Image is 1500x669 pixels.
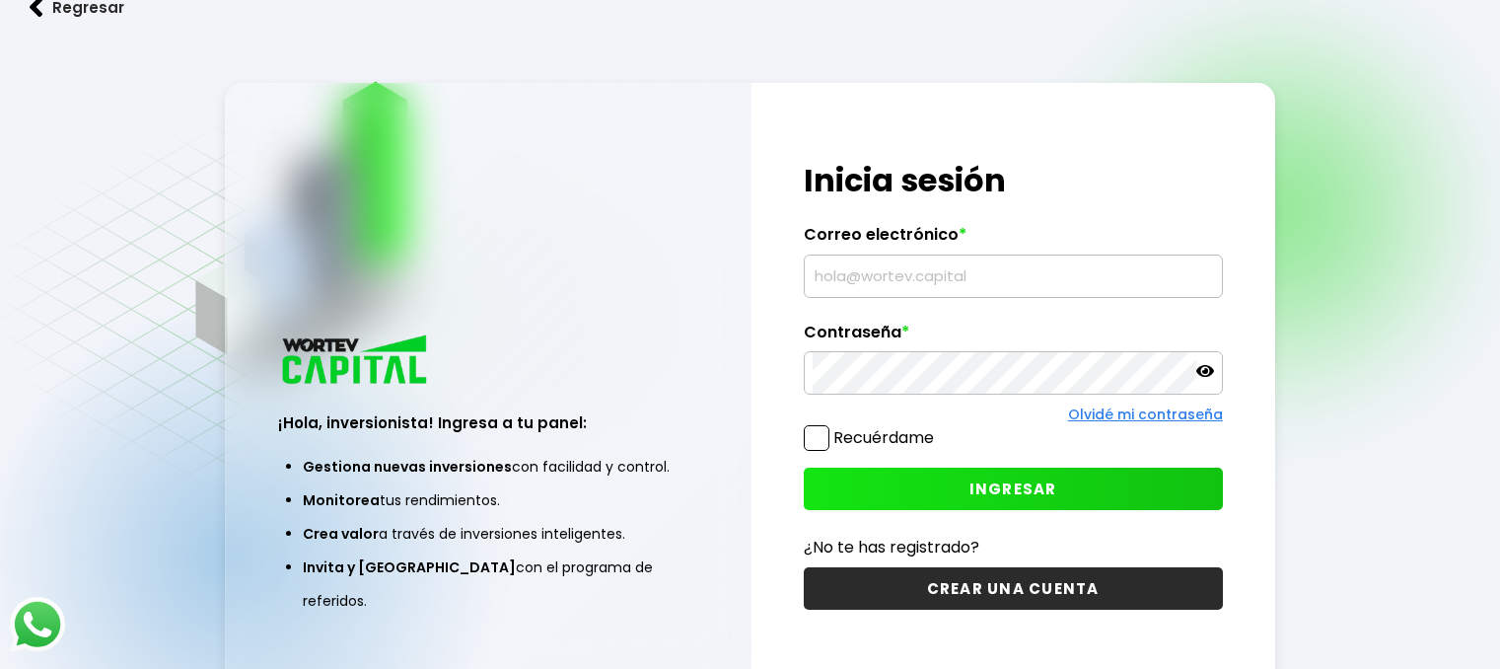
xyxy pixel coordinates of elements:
h1: Inicia sesión [804,157,1223,204]
li: tus rendimientos. [303,483,673,517]
input: hola@wortev.capital [813,256,1214,297]
span: Gestiona nuevas inversiones [303,457,512,477]
a: ¿No te has registrado?CREAR UNA CUENTA [804,535,1223,610]
span: INGRESAR [969,479,1057,499]
span: Invita y [GEOGRAPHIC_DATA] [303,557,516,577]
img: logos_whatsapp-icon.242b2217.svg [10,597,65,652]
span: Crea valor [303,524,379,544]
button: INGRESAR [804,468,1223,510]
label: Correo electrónico [804,225,1223,255]
p: ¿No te has registrado? [804,535,1223,559]
h3: ¡Hola, inversionista! Ingresa a tu panel: [278,411,697,434]
label: Recuérdame [833,426,934,449]
button: CREAR UNA CUENTA [804,567,1223,610]
a: Olvidé mi contraseña [1068,405,1223,424]
img: logo_wortev_capital [278,333,434,391]
li: a través de inversiones inteligentes. [303,517,673,551]
li: con el programa de referidos. [303,551,673,618]
label: Contraseña [804,323,1223,352]
span: Monitorea [303,490,380,510]
li: con facilidad y control. [303,450,673,483]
